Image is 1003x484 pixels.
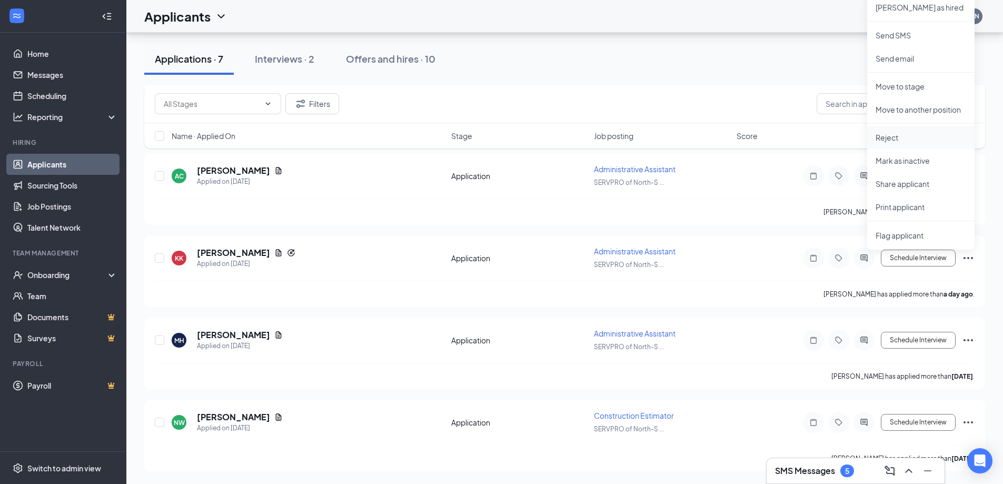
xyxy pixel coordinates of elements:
button: Schedule Interview [881,414,956,431]
svg: Document [274,331,283,339]
button: Schedule Interview [881,332,956,349]
b: a day ago [944,290,973,298]
svg: Note [807,336,820,344]
b: [DATE] [951,372,973,380]
div: Payroll [13,359,115,368]
a: Job Postings [27,196,117,217]
div: Applied on [DATE] [197,176,283,187]
a: Scheduling [27,85,117,106]
div: KK [175,254,183,263]
p: [PERSON_NAME] has applied more than . [823,290,975,299]
svg: Tag [832,254,845,262]
div: MH [174,336,184,345]
svg: Document [274,249,283,257]
div: AC [175,172,184,181]
svg: ChevronDown [264,100,272,108]
svg: Note [807,254,820,262]
h5: [PERSON_NAME] [197,411,270,423]
svg: ChevronDown [215,10,227,23]
div: Applications · 7 [155,52,223,65]
svg: Document [274,166,283,175]
svg: Ellipses [962,416,975,429]
div: NW [174,418,185,427]
svg: ActiveChat [858,336,870,344]
div: Onboarding [27,270,108,280]
div: Team Management [13,249,115,258]
svg: Tag [832,172,845,180]
svg: Filter [294,97,307,110]
div: Applied on [DATE] [197,259,295,269]
h1: Applicants [144,7,211,25]
svg: Ellipses [962,252,975,264]
div: Switch to admin view [27,463,101,473]
a: Messages [27,64,117,85]
svg: UserCheck [13,270,23,280]
svg: Settings [13,463,23,473]
h3: SMS Messages [775,465,835,477]
button: Minimize [919,462,936,479]
span: Construction Estimator [594,411,674,420]
span: SERVPRO of North-S ... [594,261,664,269]
p: [PERSON_NAME] has applied more than . [831,454,975,463]
svg: WorkstreamLogo [12,11,22,21]
a: Home [27,43,117,64]
span: Name · Applied On [172,131,235,141]
svg: Ellipses [962,334,975,347]
svg: ActiveChat [858,254,870,262]
h5: [PERSON_NAME] [197,329,270,341]
span: Administrative Assistant [594,164,676,174]
div: Interviews · 2 [255,52,314,65]
h5: [PERSON_NAME] [197,165,270,176]
span: Stage [451,131,472,141]
span: Administrative Assistant [594,246,676,256]
div: 5 [845,467,849,476]
input: All Stages [164,98,260,110]
a: DocumentsCrown [27,307,117,328]
div: AN [970,12,979,21]
span: SERVPRO of North-S ... [594,179,664,186]
svg: Reapply [287,249,295,257]
svg: Tag [832,418,845,427]
span: Score [737,131,758,141]
button: Schedule Interview [881,250,956,266]
input: Search in applications [817,93,975,114]
button: Filter Filters [285,93,339,114]
div: Application [451,335,588,345]
a: SurveysCrown [27,328,117,349]
svg: Document [274,413,283,421]
button: ChevronUp [900,462,917,479]
span: SERVPRO of North-S ... [594,343,664,351]
div: Hiring [13,138,115,147]
div: Application [451,171,588,181]
a: Talent Network [27,217,117,238]
span: Administrative Assistant [594,329,676,338]
svg: Note [807,172,820,180]
div: Offers and hires · 10 [346,52,435,65]
svg: ComposeMessage [883,465,896,477]
svg: Minimize [921,465,934,477]
a: Sourcing Tools [27,175,117,196]
div: Applied on [DATE] [197,341,283,351]
svg: ChevronUp [902,465,915,477]
svg: Collapse [102,11,112,22]
svg: ActiveChat [858,418,870,427]
div: Reporting [27,112,118,122]
div: Application [451,417,588,428]
button: ComposeMessage [881,462,898,479]
div: Applied on [DATE] [197,423,283,433]
svg: ActiveChat [858,172,870,180]
a: Applicants [27,154,117,175]
a: Team [27,285,117,307]
svg: Note [807,418,820,427]
p: [PERSON_NAME] has applied more than . [823,208,975,216]
svg: Analysis [13,112,23,122]
b: [DATE] [951,455,973,462]
div: Open Intercom Messenger [967,448,992,473]
h5: [PERSON_NAME] [197,247,270,259]
span: Job posting [594,131,633,141]
p: [PERSON_NAME] has applied more than . [831,372,975,381]
svg: Tag [832,336,845,344]
span: SERVPRO of North-S ... [594,425,664,433]
div: Application [451,253,588,263]
a: PayrollCrown [27,375,117,396]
